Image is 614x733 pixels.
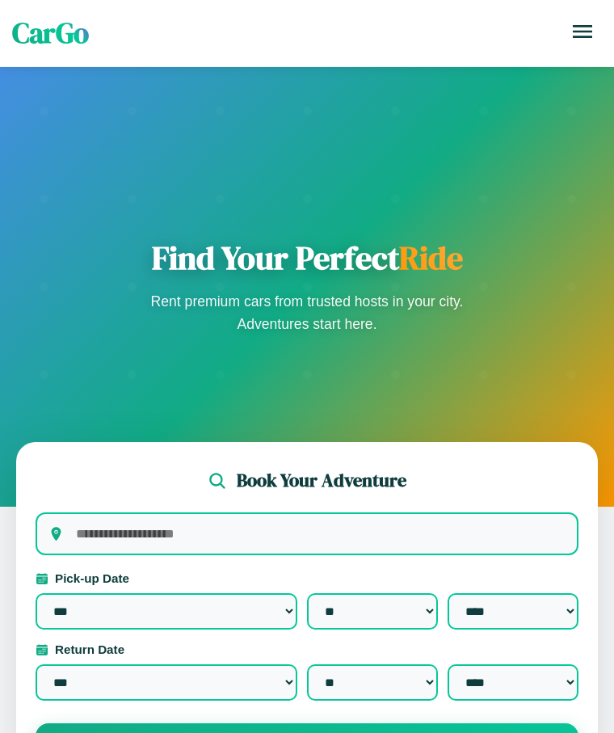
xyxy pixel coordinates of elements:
label: Pick-up Date [36,571,578,585]
h2: Book Your Adventure [237,468,406,493]
span: Ride [399,236,463,280]
h1: Find Your Perfect [145,238,469,277]
p: Rent premium cars from trusted hosts in your city. Adventures start here. [145,290,469,335]
label: Return Date [36,642,578,656]
span: CarGo [12,14,89,53]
